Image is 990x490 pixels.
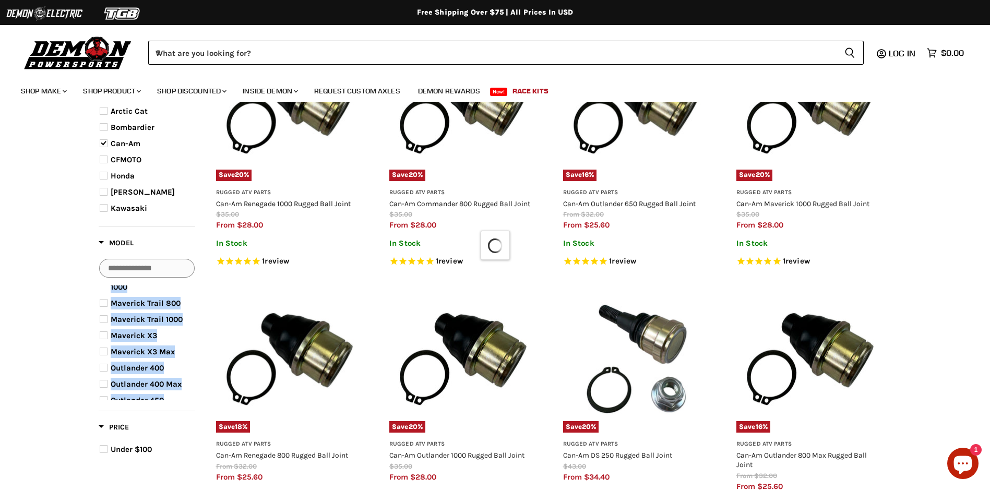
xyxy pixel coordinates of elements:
[389,451,524,459] a: Can-Am Outlander 1000 Rugged Ball Joint
[736,220,755,230] span: from
[216,462,232,470] span: from
[736,170,772,181] span: Save %
[111,363,164,373] span: Outlander 400
[389,472,408,482] span: from
[389,285,537,433] a: Can-Am Outlander 1000 Rugged Ball JointSave20%
[563,170,597,181] span: Save %
[410,472,436,482] span: $28.00
[563,451,672,459] a: Can-Am DS 250 Rugged Ball Joint
[389,462,412,470] span: $35.00
[581,210,604,218] span: $32.00
[262,256,289,266] span: 1 reviews
[148,41,836,65] input: When autocomplete results are available use up and down arrows to review and enter to select
[216,34,364,182] img: Can-Am Renegade 1000 Rugged Ball Joint
[941,48,964,58] span: $0.00
[111,396,164,405] span: Outlander 450
[410,80,488,102] a: Demon Rewards
[563,199,696,208] a: Can-Am Outlander 650 Rugged Ball Joint
[21,34,135,71] img: Demon Powersports
[785,256,810,266] span: review
[111,123,154,132] span: Bombardier
[306,80,408,102] a: Request Custom Axles
[584,220,610,230] span: $25.60
[582,423,591,431] span: 20
[237,220,263,230] span: $28.00
[563,34,711,182] img: Can-Am Outlander 650 Rugged Ball Joint
[736,285,884,433] img: Can-Am Outlander 800 Max Rugged Ball Joint
[78,8,913,17] div: Free Shipping Over $75 | All Prices In USD
[783,256,810,266] span: 1 reviews
[149,80,233,102] a: Shop Discounted
[216,189,364,197] h3: Rugged ATV Parts
[389,421,425,433] span: Save %
[612,256,636,266] span: review
[265,256,289,266] span: review
[736,472,753,480] span: from
[836,41,864,65] button: Search
[235,80,304,102] a: Inside Demon
[111,315,183,324] span: Maverick Trail 1000
[563,285,711,433] img: Can-Am DS 250 Rugged Ball Joint
[436,256,463,266] span: 1 reviews
[563,462,586,470] span: $43.00
[389,199,530,208] a: Can-Am Commander 800 Rugged Ball Joint
[736,199,869,208] a: Can-Am Maverick 1000 Rugged Ball Joint
[216,421,251,433] span: Save %
[584,472,610,482] span: $34.40
[111,379,182,389] span: Outlander 400 Max
[99,238,134,247] span: Model
[410,220,436,230] span: $28.00
[563,472,582,482] span: from
[438,256,463,266] span: review
[389,170,425,181] span: Save %
[111,204,147,213] span: Kawasaki
[922,45,969,61] a: $0.00
[216,210,239,218] span: $35.00
[736,34,884,182] a: Can-Am Maverick 1000 Rugged Ball JointSave20%
[389,34,537,182] a: Can-Am Commander 800 Rugged Ball JointSave20%
[216,34,364,182] a: Can-Am Renegade 1000 Rugged Ball JointSave20%
[754,472,777,480] span: $32.00
[736,210,759,218] span: $35.00
[563,220,582,230] span: from
[235,423,242,431] span: 18
[736,421,770,433] span: Save %
[99,422,129,435] button: Filter by Price
[884,49,922,58] a: Log in
[756,423,762,431] span: 16
[111,331,157,340] span: Maverick X3
[216,199,351,208] a: Can-Am Renegade 1000 Rugged Ball Joint
[216,451,348,459] a: Can-Am Renegade 800 Rugged Ball Joint
[736,451,867,469] a: Can-Am Outlander 800 Max Rugged Ball Joint
[389,210,412,218] span: $35.00
[609,256,636,266] span: 1 reviews
[736,285,884,433] a: Can-Am Outlander 800 Max Rugged Ball JointSave16%
[148,41,864,65] form: Product
[111,139,140,148] span: Can-Am
[736,440,884,448] h3: Rugged ATV Parts
[944,448,982,482] inbox-online-store-chat: Shopify online store chat
[111,187,175,197] span: [PERSON_NAME]
[99,238,134,251] button: Filter by Model
[505,80,556,102] a: Race Kits
[234,462,257,470] span: $32.00
[216,256,364,267] span: Rated 5.0 out of 5 stars 1 reviews
[389,239,537,248] p: In Stock
[216,440,364,448] h3: Rugged ATV Parts
[111,106,148,116] span: Arctic Cat
[389,285,537,433] img: Can-Am Outlander 1000 Rugged Ball Joint
[409,171,418,178] span: 20
[563,256,711,267] span: Rated 5.0 out of 5 stars 1 reviews
[111,298,181,308] span: Maverick Trail 800
[563,189,711,197] h3: Rugged ATV Parts
[99,423,129,432] span: Price
[756,171,765,178] span: 20
[235,171,244,178] span: 20
[216,472,235,482] span: from
[99,259,195,278] input: Search Options
[736,34,884,182] img: Can-Am Maverick 1000 Rugged Ball Joint
[889,48,915,58] span: Log in
[13,76,961,102] ul: Main menu
[84,4,162,23] img: TGB Logo 2
[111,347,175,356] span: Maverick X3 Max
